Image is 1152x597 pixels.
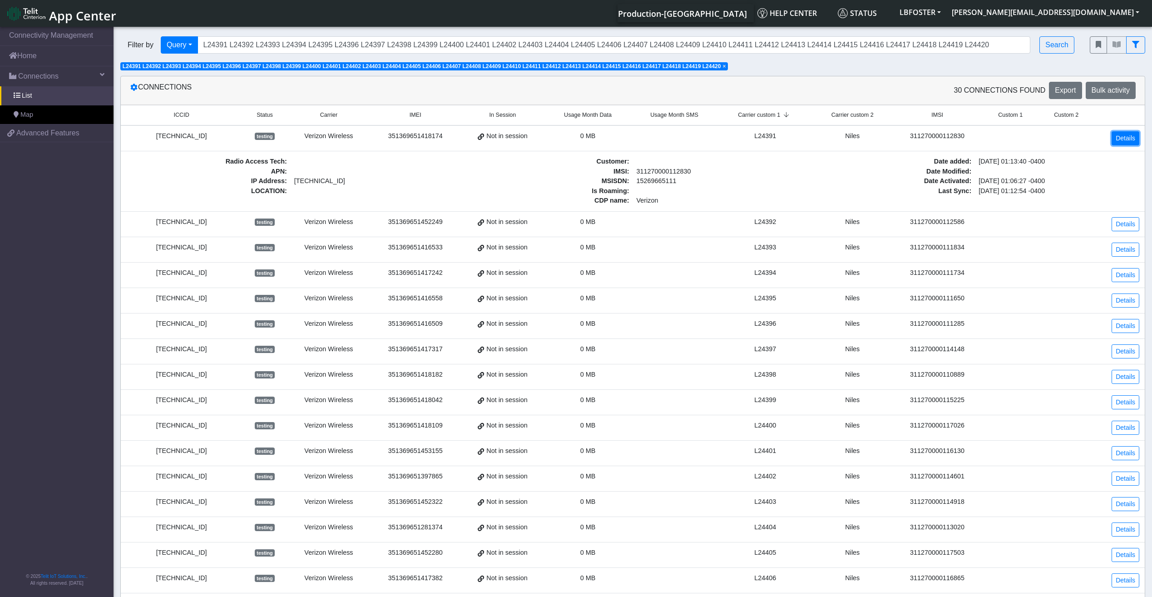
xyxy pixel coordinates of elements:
span: Usage Month Data [564,111,612,119]
div: 351369651416509 [376,319,455,329]
div: 351369651416533 [376,243,455,253]
div: [TECHNICAL_ID] [126,421,237,431]
div: 351369651416558 [376,294,455,303]
span: L24391 L24392 L24393 L24394 L24395 L24396 L24397 L24398 L24399 L24400 L24401 L24402 L24403 L24404... [123,63,721,70]
span: testing [255,524,275,531]
span: 0 MB [580,422,596,429]
span: Not in session [486,243,527,253]
span: 311270000114148 [910,345,964,353]
span: App Center [49,7,116,24]
div: L24397 [723,344,807,354]
span: Not in session [486,446,527,456]
div: [TECHNICAL_ID] [126,344,237,354]
button: LBFOSTER [894,4,946,20]
div: [TECHNICAL_ID] [126,217,237,227]
span: Not in session [486,370,527,380]
span: 30 Connections found [954,85,1045,96]
div: [TECHNICAL_ID] [126,395,237,405]
div: 351369651417382 [376,573,455,583]
span: Status [257,111,273,119]
span: Filter by [120,40,161,50]
span: 311270000112830 [633,167,797,177]
span: CDP name : [469,196,633,206]
div: Niles [818,217,886,227]
div: [TECHNICAL_ID] [126,497,237,507]
span: IMEI [410,111,421,119]
span: Carrier custom 1 [738,111,780,119]
a: Details [1112,548,1139,562]
span: [DATE] 01:06:27 -0400 [975,176,1139,186]
div: Niles [818,472,886,482]
span: IMSI : [469,167,633,177]
div: L24399 [723,395,807,405]
div: Niles [818,522,886,532]
img: status.svg [838,8,848,18]
span: 311270000114918 [910,498,964,505]
span: Connections [18,71,59,82]
span: 311270000111650 [910,294,964,302]
span: 311270000111834 [910,244,964,251]
span: 0 MB [580,447,596,454]
span: ICCID [173,111,189,119]
div: Verizon Wireless [293,319,365,329]
div: Connections [123,82,633,99]
div: 351369651417242 [376,268,455,278]
span: testing [255,473,275,480]
a: Details [1112,268,1139,282]
span: testing [255,295,275,302]
div: 351369651418174 [376,131,455,141]
span: [TECHNICAL_ID] [294,177,345,184]
div: Niles [818,548,886,558]
span: 0 MB [580,498,596,505]
span: testing [255,219,275,226]
span: testing [255,346,275,353]
a: Details [1112,472,1139,486]
span: Not in session [486,548,527,558]
div: 351369651418182 [376,370,455,380]
span: Production-[GEOGRAPHIC_DATA] [618,8,747,19]
div: Verizon Wireless [293,395,365,405]
img: knowledge.svg [757,8,767,18]
div: Verizon Wireless [293,131,365,141]
span: 0 MB [580,473,596,480]
div: fitlers menu [1090,36,1145,54]
span: testing [255,320,275,328]
span: 311270000116865 [910,574,964,582]
span: testing [255,448,275,455]
span: Date Modified : [811,167,975,177]
a: Details [1112,344,1139,358]
div: [TECHNICAL_ID] [126,573,237,583]
div: Verizon Wireless [293,421,365,431]
div: L24401 [723,446,807,456]
span: Advanced Features [16,128,79,139]
div: L24405 [723,548,807,558]
span: [DATE] 01:13:40 -0400 [975,157,1139,167]
span: 15269665111 [633,176,797,186]
span: LOCATION : [126,186,291,196]
span: Date Activated : [811,176,975,186]
a: Details [1112,217,1139,231]
span: 311270000116130 [910,447,964,454]
div: Niles [818,344,886,354]
input: Search... [198,36,1031,54]
a: Details [1112,421,1139,435]
span: testing [255,371,275,378]
a: Help center [754,4,834,22]
span: Not in session [486,294,527,303]
button: Query [161,36,198,54]
span: 0 MB [580,269,596,276]
a: Details [1112,294,1139,308]
span: Map [20,110,33,120]
span: 0 MB [580,371,596,378]
span: Custom 1 [998,111,1023,119]
span: Radio Access Tech : [126,157,291,167]
span: Export [1055,86,1076,94]
span: Usage Month SMS [650,111,698,119]
span: testing [255,244,275,251]
div: Niles [818,421,886,431]
div: 351369651281374 [376,522,455,532]
span: Carrier [320,111,337,119]
button: [PERSON_NAME][EMAIL_ADDRESS][DOMAIN_NAME] [946,4,1145,20]
span: Custom 2 [1054,111,1078,119]
span: 311270000111285 [910,320,964,327]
